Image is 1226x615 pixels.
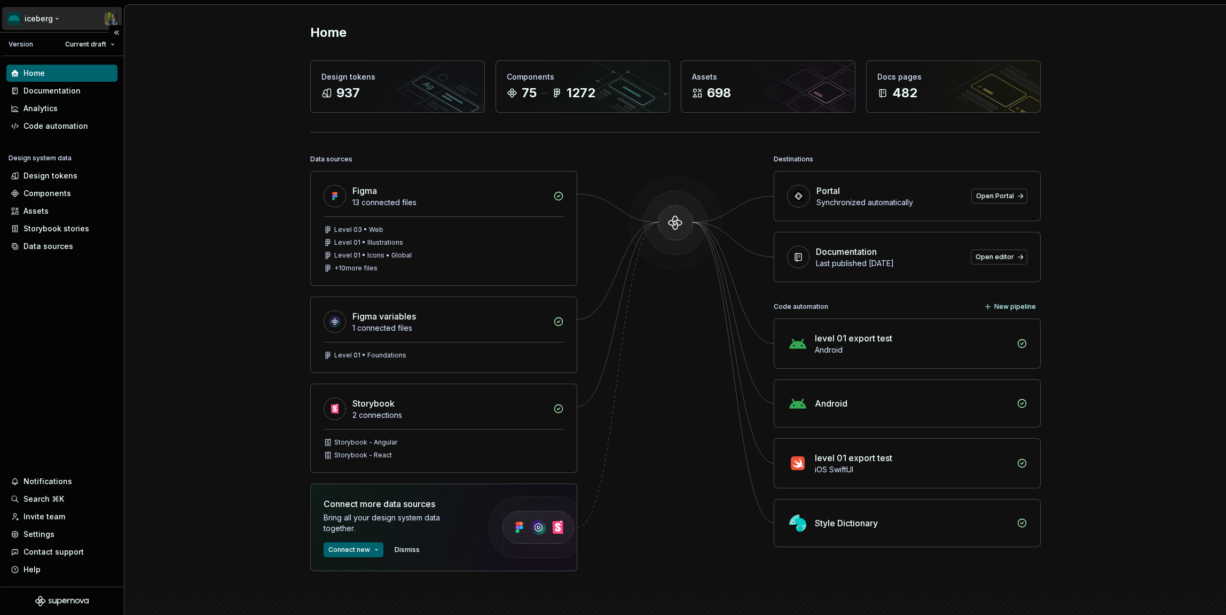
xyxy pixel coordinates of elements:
span: New pipeline [994,302,1036,311]
button: Dismiss [390,542,425,557]
div: Level 03 • Web [334,225,383,234]
div: Level 01 • Illustrations [334,238,403,247]
div: Invite team [23,511,65,522]
div: Notifications [23,476,72,487]
a: Invite team [6,508,117,525]
button: Search ⌘K [6,491,117,508]
span: Connect new [328,546,370,554]
div: Portal [816,184,840,197]
a: Components [6,185,117,202]
span: Open editor [976,253,1014,261]
a: Assets698 [681,60,855,113]
div: Assets [692,72,844,82]
div: Docs pages [877,72,1029,82]
a: Open Portal [971,189,1027,204]
div: Android [815,397,847,410]
div: Data sources [310,152,352,167]
div: Synchronized automatically [816,197,965,208]
a: Home [6,65,117,82]
button: Connect new [324,542,383,557]
div: Destinations [774,152,813,167]
div: Contact support [23,547,84,557]
div: Search ⌘K [23,494,64,504]
a: Storybook2 connectionsStorybook - AngularStorybook - React [310,384,577,473]
div: Design tokens [23,170,77,181]
span: Current draft [65,40,106,49]
div: Components [507,72,659,82]
button: Contact support [6,543,117,560]
div: Documentation [816,245,877,258]
div: Android [815,345,1010,355]
div: 75 [522,84,537,102]
button: Help [6,561,117,578]
div: Style Dictionary [815,517,878,530]
div: 13 connected files [352,197,547,208]
div: Settings [23,529,54,540]
div: Documentation [23,85,81,96]
div: Figma [352,184,377,197]
a: Open editor [971,250,1027,264]
div: Level 01 • Foundations [334,351,406,360]
div: Level 01 • Icons • Global [334,251,412,260]
div: level 01 export test [815,332,892,345]
div: iceberg [25,13,53,24]
div: Code automation [774,299,828,314]
div: Connect more data sources [324,497,468,510]
a: Data sources [6,238,117,255]
div: Storybook - React [334,451,392,460]
a: Analytics [6,100,117,117]
a: Design tokens937 [310,60,485,113]
a: Components751272 [496,60,670,113]
a: Figma13 connected filesLevel 03 • WebLevel 01 • IllustrationsLevel 01 • Icons • Global+10more files [310,171,577,286]
div: level 01 export test [815,451,892,464]
svg: Supernova Logo [35,596,89,606]
a: Figma variables1 connected filesLevel 01 • Foundations [310,297,577,373]
div: 2 connections [352,410,547,421]
div: + 10 more files [334,264,378,273]
a: Design tokens [6,167,117,184]
a: Docs pages482 [866,60,1041,113]
a: Settings [6,526,117,543]
div: Code automation [23,121,88,131]
a: Storybook stories [6,220,117,237]
div: Storybook - Angular [334,438,397,447]
div: Assets [23,206,49,216]
div: Bring all your design system data together. [324,512,468,534]
div: Help [23,564,41,575]
img: Simon Désilets [105,12,117,25]
a: Code automation [6,118,117,135]
div: Design tokens [321,72,474,82]
button: Notifications [6,473,117,490]
div: Data sources [23,241,73,252]
div: 1272 [567,84,595,102]
span: Dismiss [395,546,420,554]
button: Collapse sidebar [109,25,124,40]
button: Current draft [60,37,120,52]
div: Last published [DATE] [816,258,964,269]
div: Figma variables [352,310,416,323]
div: Version [9,40,33,49]
div: 1 connected files [352,323,547,333]
div: 698 [707,84,731,102]
div: 937 [336,84,360,102]
div: Analytics [23,103,58,114]
a: Assets [6,203,117,220]
div: Home [23,68,45,79]
h2: Home [310,24,347,41]
div: Storybook stories [23,223,89,234]
img: 418c6d47-6da6-4103-8b13-b5999f8989a1.png [7,12,20,25]
div: Design system data [9,154,72,162]
div: iOS SwiftUI [815,464,1010,475]
a: Documentation [6,82,117,99]
div: Components [23,188,71,199]
button: New pipeline [981,299,1041,314]
button: icebergSimon Désilets [2,7,122,30]
div: 482 [892,84,917,102]
div: Storybook [352,397,395,410]
span: Open Portal [976,192,1014,200]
